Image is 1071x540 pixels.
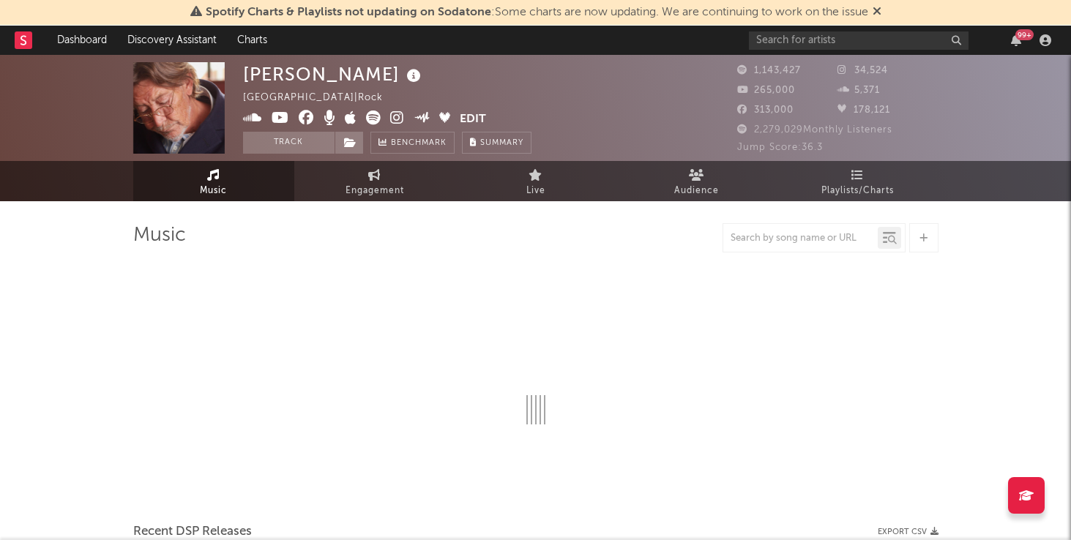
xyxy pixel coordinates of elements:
div: [PERSON_NAME] [243,62,425,86]
span: Dismiss [873,7,881,18]
div: [GEOGRAPHIC_DATA] | Rock [243,89,400,107]
span: 2,279,029 Monthly Listeners [737,125,892,135]
span: 313,000 [737,105,794,115]
a: Engagement [294,161,455,201]
span: Benchmark [391,135,447,152]
button: Edit [460,110,486,129]
input: Search for artists [749,31,969,50]
button: Export CSV [878,528,938,536]
span: Jump Score: 36.3 [737,143,823,152]
span: : Some charts are now updating. We are continuing to work on the issue [206,7,868,18]
a: Audience [616,161,777,201]
button: Summary [462,132,531,154]
a: Playlists/Charts [777,161,938,201]
a: Dashboard [47,26,117,55]
input: Search by song name or URL [723,233,878,244]
button: Track [243,132,335,154]
span: Engagement [346,182,404,200]
span: 5,371 [837,86,880,95]
span: 1,143,427 [737,66,801,75]
span: 178,121 [837,105,890,115]
div: 99 + [1015,29,1034,40]
a: Music [133,161,294,201]
span: Summary [480,139,523,147]
button: 99+ [1011,34,1021,46]
span: Music [200,182,227,200]
a: Discovery Assistant [117,26,227,55]
span: 34,524 [837,66,888,75]
a: Live [455,161,616,201]
span: Live [526,182,545,200]
a: Charts [227,26,277,55]
a: Benchmark [370,132,455,154]
span: Audience [674,182,719,200]
span: Playlists/Charts [821,182,894,200]
span: 265,000 [737,86,795,95]
span: Spotify Charts & Playlists not updating on Sodatone [206,7,491,18]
